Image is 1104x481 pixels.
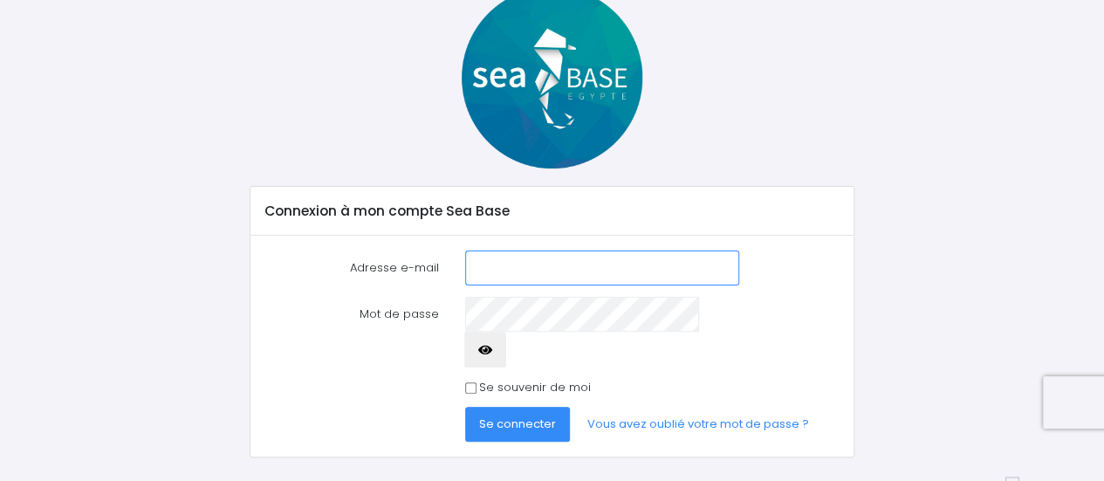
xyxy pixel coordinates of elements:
label: Se souvenir de moi [479,379,591,396]
label: Adresse e-mail [251,251,452,285]
span: Se connecter [479,416,556,432]
a: Vous avez oublié votre mot de passe ? [573,407,823,442]
div: Connexion à mon compte Sea Base [250,187,854,236]
label: Mot de passe [251,297,452,368]
button: Se connecter [465,407,570,442]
